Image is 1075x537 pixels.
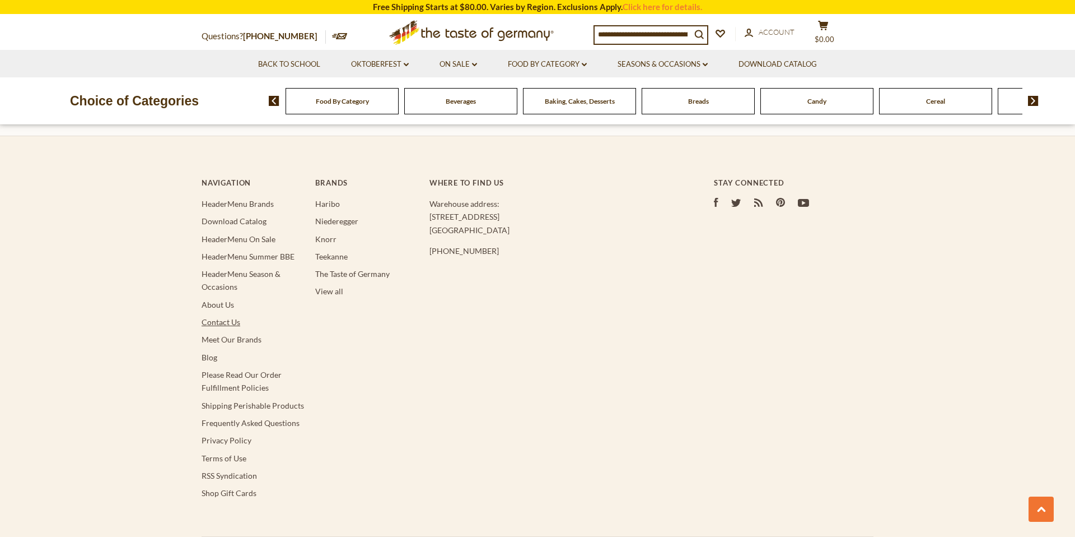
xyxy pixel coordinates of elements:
a: Terms of Use [202,453,246,463]
h4: Stay Connected [714,178,873,187]
a: Cereal [926,97,945,105]
a: Beverages [446,97,476,105]
a: Click here for details. [623,2,702,12]
a: [PHONE_NUMBER] [243,31,317,41]
h4: Navigation [202,178,304,187]
p: [PHONE_NUMBER] [429,244,669,257]
a: Knorr [315,234,336,244]
a: Shop Gift Cards [202,488,256,498]
a: Baking, Cakes, Desserts [545,97,615,105]
a: Back to School [258,58,320,71]
a: Food By Category [316,97,369,105]
a: Meet Our Brands [202,335,261,344]
a: Please Read Our Order Fulfillment Policies [202,370,282,392]
a: Frequently Asked Questions [202,418,300,428]
a: Download Catalog [739,58,817,71]
a: Food By Category [508,58,587,71]
a: HeaderMenu On Sale [202,234,275,244]
a: Blog [202,353,217,362]
a: Teekanne [315,252,348,261]
a: Oktoberfest [351,58,409,71]
a: Contact Us [202,317,240,327]
a: HeaderMenu Season & Occasions [202,269,281,291]
a: Haribo [315,199,340,209]
a: Niederegger [315,216,358,226]
a: Candy [807,97,826,105]
span: Account [759,27,794,36]
span: $0.00 [815,35,834,44]
p: Questions? [202,29,326,44]
a: Shipping Perishable Products [202,401,304,410]
a: HeaderMenu Summer BBE [202,252,295,261]
h4: Brands [315,178,418,187]
a: Breads [688,97,709,105]
h4: Where to find us [429,178,669,187]
a: HeaderMenu Brands [202,199,274,209]
a: Privacy Policy [202,436,251,445]
button: $0.00 [806,20,840,48]
p: Warehouse address: [STREET_ADDRESS] [GEOGRAPHIC_DATA] [429,197,669,237]
a: Download Catalog [202,216,267,226]
img: previous arrow [269,96,279,106]
img: next arrow [1028,96,1039,106]
a: The Taste of Germany [315,269,390,279]
a: On Sale [440,58,477,71]
a: View all [315,286,343,296]
a: About Us [202,300,234,309]
a: Seasons & Occasions [618,58,708,71]
a: RSS Syndication [202,471,257,480]
a: Account [745,26,794,39]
